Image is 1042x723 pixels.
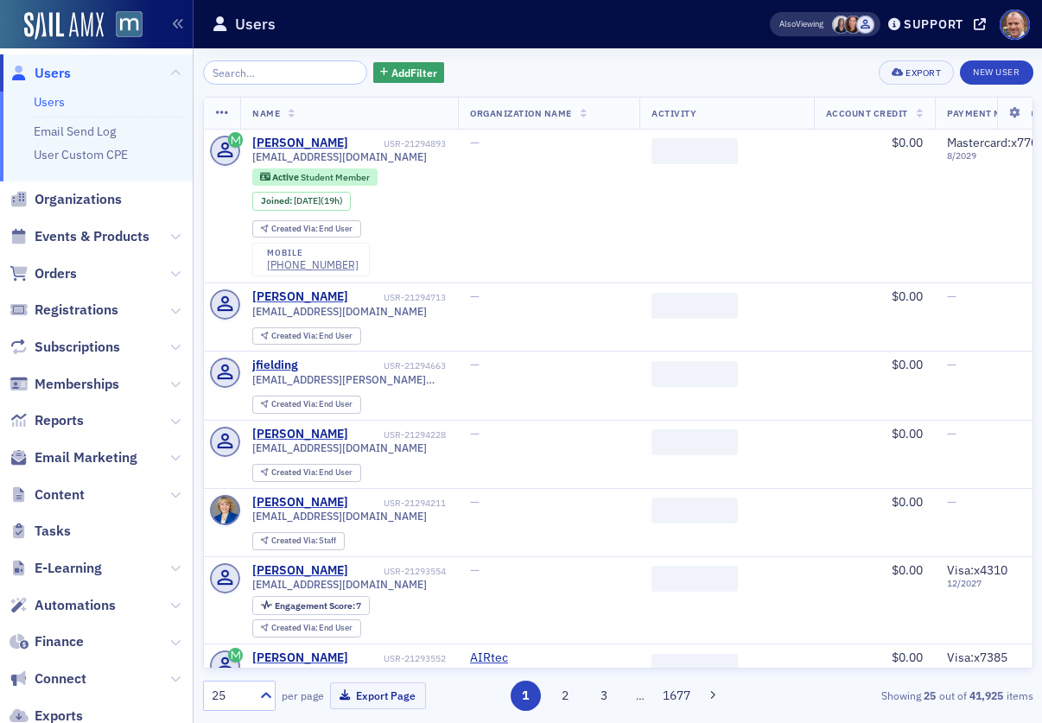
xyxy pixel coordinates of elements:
[330,682,426,709] button: Export Page
[252,619,361,637] div: Created Via: End User
[10,338,120,357] a: Subscriptions
[252,358,298,373] div: jfielding
[203,60,368,85] input: Search…
[267,248,359,258] div: mobile
[294,194,321,206] span: [DATE]
[271,468,353,478] div: End User
[470,650,627,681] span: AIRtec (Hollywood, MD)
[826,107,908,119] span: Account Credit
[252,220,361,238] div: Created Via: End User
[271,536,337,546] div: Staff
[10,227,149,246] a: Events & Products
[271,624,353,633] div: End User
[252,396,361,414] div: Created Via: End User
[35,522,71,541] span: Tasks
[104,11,143,41] a: View Homepage
[879,60,954,85] button: Export
[10,559,102,578] a: E-Learning
[252,327,361,346] div: Created Via: End User
[34,94,65,110] a: Users
[550,681,580,711] button: 2
[470,289,480,304] span: —
[10,190,122,209] a: Organizations
[302,360,447,371] div: USR-21294663
[589,681,619,711] button: 3
[352,138,447,149] div: USR-21294893
[10,669,86,688] a: Connect
[252,666,427,679] span: [EMAIL_ADDRESS][DOMAIN_NAME]
[10,301,118,320] a: Registrations
[272,171,301,183] span: Active
[252,495,348,511] a: [PERSON_NAME]
[271,330,320,341] span: Created Via :
[116,11,143,38] img: SailAMX
[271,622,320,633] span: Created Via :
[651,361,738,387] span: ‌
[947,494,956,510] span: —
[470,650,627,681] a: AIRtec ([GEOGRAPHIC_DATA], [GEOGRAPHIC_DATA])
[892,357,923,372] span: $0.00
[271,466,320,478] span: Created Via :
[275,601,362,611] div: 7
[35,64,71,83] span: Users
[212,687,250,705] div: 25
[1000,10,1030,40] span: Profile
[967,688,1007,703] strong: 41,925
[252,578,427,591] span: [EMAIL_ADDRESS][DOMAIN_NAME]
[35,375,119,394] span: Memberships
[373,62,444,84] button: AddFilter
[651,429,738,455] span: ‌
[271,535,320,546] span: Created Via :
[261,195,294,206] span: Joined :
[35,485,85,504] span: Content
[651,654,738,680] span: ‌
[275,599,357,612] span: Engagement Score :
[470,107,572,119] span: Organization Name
[662,681,692,711] button: 1677
[10,64,71,83] a: Users
[252,192,351,211] div: Joined: 2025-09-03 00:00:00
[892,289,923,304] span: $0.00
[267,258,359,271] a: [PHONE_NUMBER]
[651,138,738,164] span: ‌
[35,190,122,209] span: Organizations
[844,16,862,34] span: Natalie Antonakas
[252,136,348,151] a: [PERSON_NAME]
[24,12,104,40] img: SailAMX
[947,289,956,304] span: —
[252,289,348,305] div: [PERSON_NAME]
[10,485,85,504] a: Content
[260,171,370,182] a: Active Student Member
[10,411,84,430] a: Reports
[35,596,116,615] span: Automations
[352,292,447,303] div: USR-21294713
[892,494,923,510] span: $0.00
[35,301,118,320] span: Registrations
[34,147,128,162] a: User Custom CPE
[892,426,923,441] span: $0.00
[10,632,84,651] a: Finance
[35,669,86,688] span: Connect
[651,293,738,319] span: ‌
[947,107,1039,119] span: Payment Methods
[252,563,348,579] a: [PERSON_NAME]
[301,171,370,183] span: Student Member
[10,522,71,541] a: Tasks
[35,632,84,651] span: Finance
[35,338,120,357] span: Subscriptions
[35,227,149,246] span: Events & Products
[921,688,939,703] strong: 25
[651,498,738,523] span: ‌
[768,688,1032,703] div: Showing out of items
[391,65,437,80] span: Add Filter
[511,681,541,711] button: 1
[651,107,696,119] span: Activity
[252,305,427,318] span: [EMAIL_ADDRESS][DOMAIN_NAME]
[947,562,1007,578] span: Visa : x4310
[235,14,276,35] h1: Users
[947,357,956,372] span: —
[252,464,361,482] div: Created Via: End User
